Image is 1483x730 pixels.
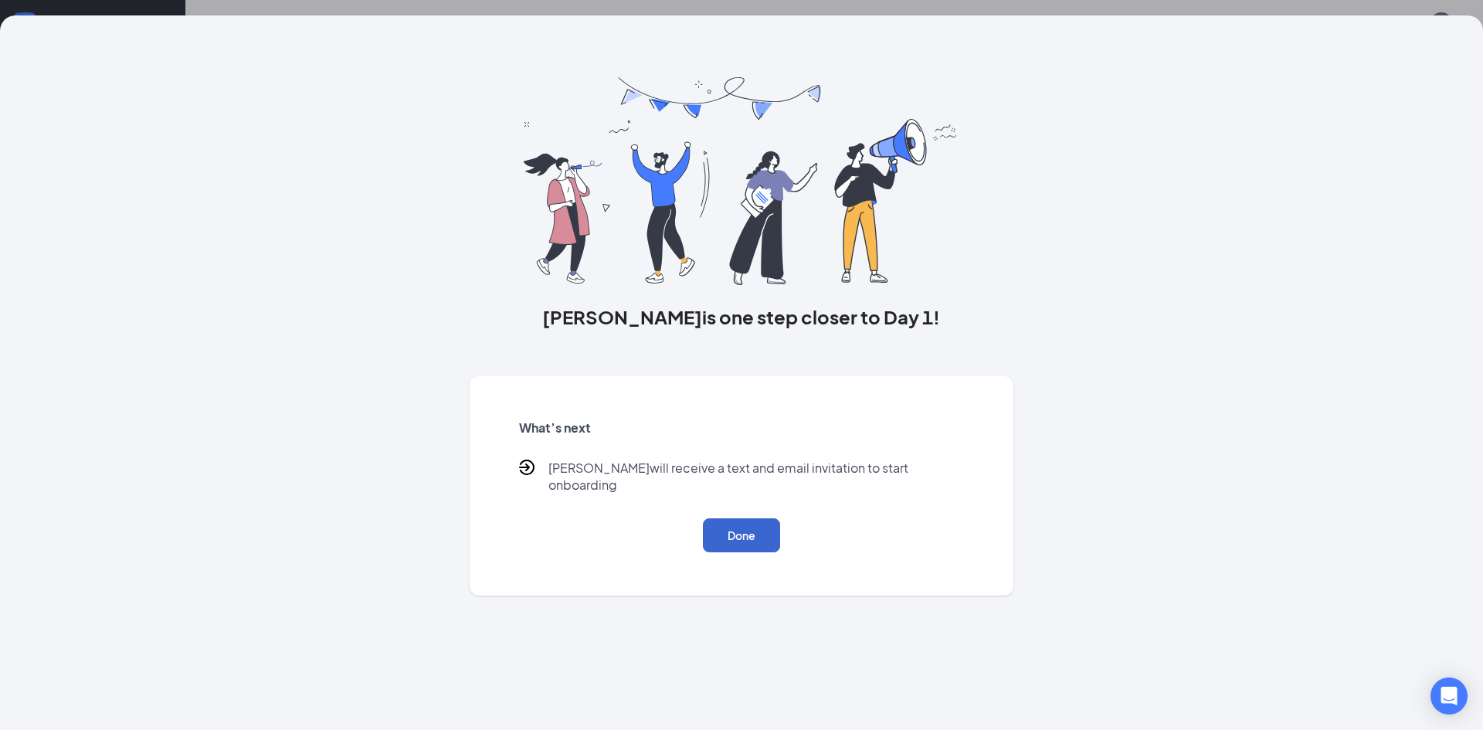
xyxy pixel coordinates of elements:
[1430,677,1468,715] div: Open Intercom Messenger
[524,77,959,285] img: you are all set
[703,518,780,552] button: Done
[519,419,964,436] h5: What’s next
[548,460,964,494] p: [PERSON_NAME] will receive a text and email invitation to start onboarding
[470,304,1013,330] h3: [PERSON_NAME] is one step closer to Day 1!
